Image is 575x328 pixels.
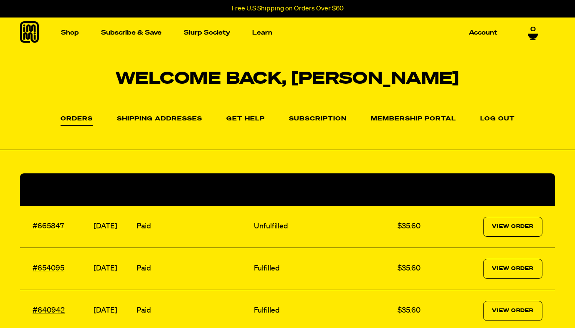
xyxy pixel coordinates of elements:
td: Paid [134,206,252,248]
a: Slurp Society [180,26,233,39]
th: Total [395,173,442,206]
a: #640942 [33,307,65,314]
a: #654095 [33,265,64,272]
a: Shipping Addresses [117,116,202,123]
th: Fulfillment Status [252,173,395,206]
a: Subscription [289,116,347,123]
a: Orders [61,116,93,126]
a: Log out [480,116,515,123]
td: [DATE] [91,248,134,290]
td: Unfulfilled [252,206,395,248]
td: [DATE] [91,206,134,248]
p: Free U.S Shipping on Orders Over $60 [232,5,344,13]
span: 0 [530,24,536,32]
a: View Order [483,259,542,279]
a: Get Help [226,116,265,123]
a: Account [466,26,501,39]
a: Subscribe & Save [98,26,165,39]
td: $35.60 [395,206,442,248]
nav: Main navigation [58,18,501,48]
th: Payment Status [134,173,252,206]
a: View Order [483,217,542,237]
a: Membership Portal [371,116,456,123]
th: Order [20,173,91,206]
a: #665847 [33,223,64,230]
a: Shop [58,26,82,39]
th: Date [91,173,134,206]
td: Paid [134,248,252,290]
a: View Order [483,301,542,321]
a: 0 [528,24,538,38]
td: $35.60 [395,248,442,290]
a: Learn [249,26,276,39]
td: Fulfilled [252,248,395,290]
